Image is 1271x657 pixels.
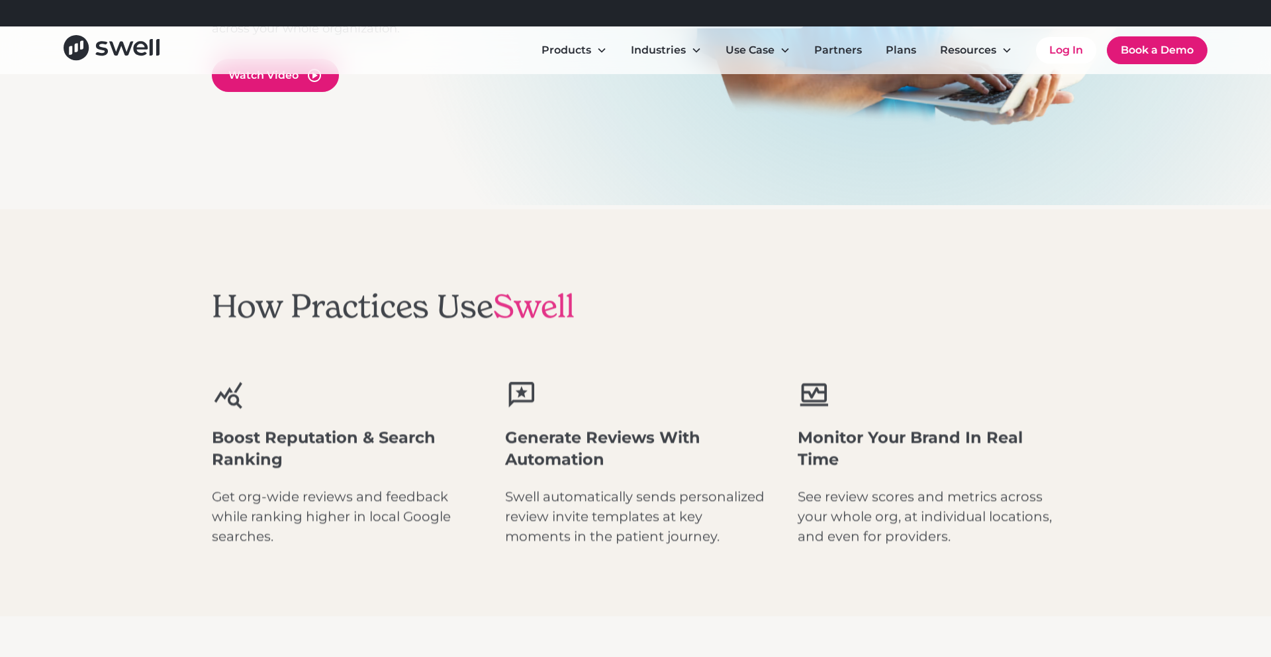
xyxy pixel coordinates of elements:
p: Get org-wide reviews and feedback while ranking higher in local Google searches. [212,486,473,546]
span: Swell [493,286,575,326]
h3: Monitor Your Brand In Real Time [798,426,1059,470]
div: Use Case [726,42,775,58]
a: Log In [1036,37,1096,64]
div: Products [531,37,618,64]
div: Watch Video [228,67,299,83]
div: Industries [631,42,686,58]
a: Partners [804,37,872,64]
div: Products [541,42,591,58]
div: Resources [940,42,996,58]
a: home [64,35,160,65]
div: Resources [929,37,1023,64]
a: Plans [875,37,927,64]
h3: Generate Reviews With Automation [505,426,767,470]
a: open lightbox [212,59,339,92]
p: Swell automatically sends personalized review invite templates at key moments in the patient jour... [505,486,767,546]
div: Industries [620,37,712,64]
p: See review scores and metrics across your whole org, at individual locations, and even for provid... [798,486,1059,546]
a: Book a Demo [1107,36,1207,64]
h2: How Practices Use [212,287,575,326]
div: Use Case [715,37,801,64]
h3: Boost Reputation & Search Ranking [212,426,473,470]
